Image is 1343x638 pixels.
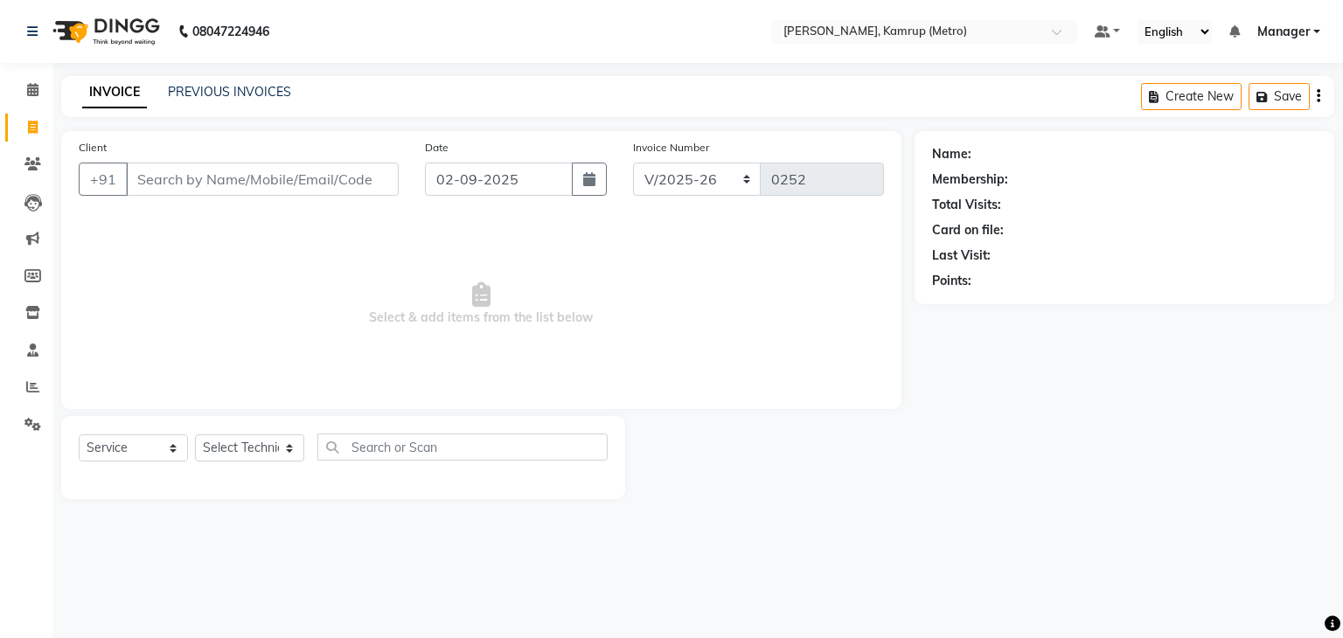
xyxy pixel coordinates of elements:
[1249,83,1310,110] button: Save
[425,140,449,156] label: Date
[1141,83,1242,110] button: Create New
[79,217,884,392] span: Select & add items from the list below
[932,246,991,265] div: Last Visit:
[168,84,291,100] a: PREVIOUS INVOICES
[126,163,399,196] input: Search by Name/Mobile/Email/Code
[317,433,608,461] input: Search or Scan
[79,140,107,156] label: Client
[82,77,147,108] a: INVOICE
[932,272,971,290] div: Points:
[932,145,971,163] div: Name:
[79,163,128,196] button: +91
[932,196,1001,214] div: Total Visits:
[932,170,1008,189] div: Membership:
[633,140,709,156] label: Invoice Number
[45,7,164,56] img: logo
[932,221,1004,239] div: Card on file:
[1257,23,1310,41] span: Manager
[192,7,269,56] b: 08047224946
